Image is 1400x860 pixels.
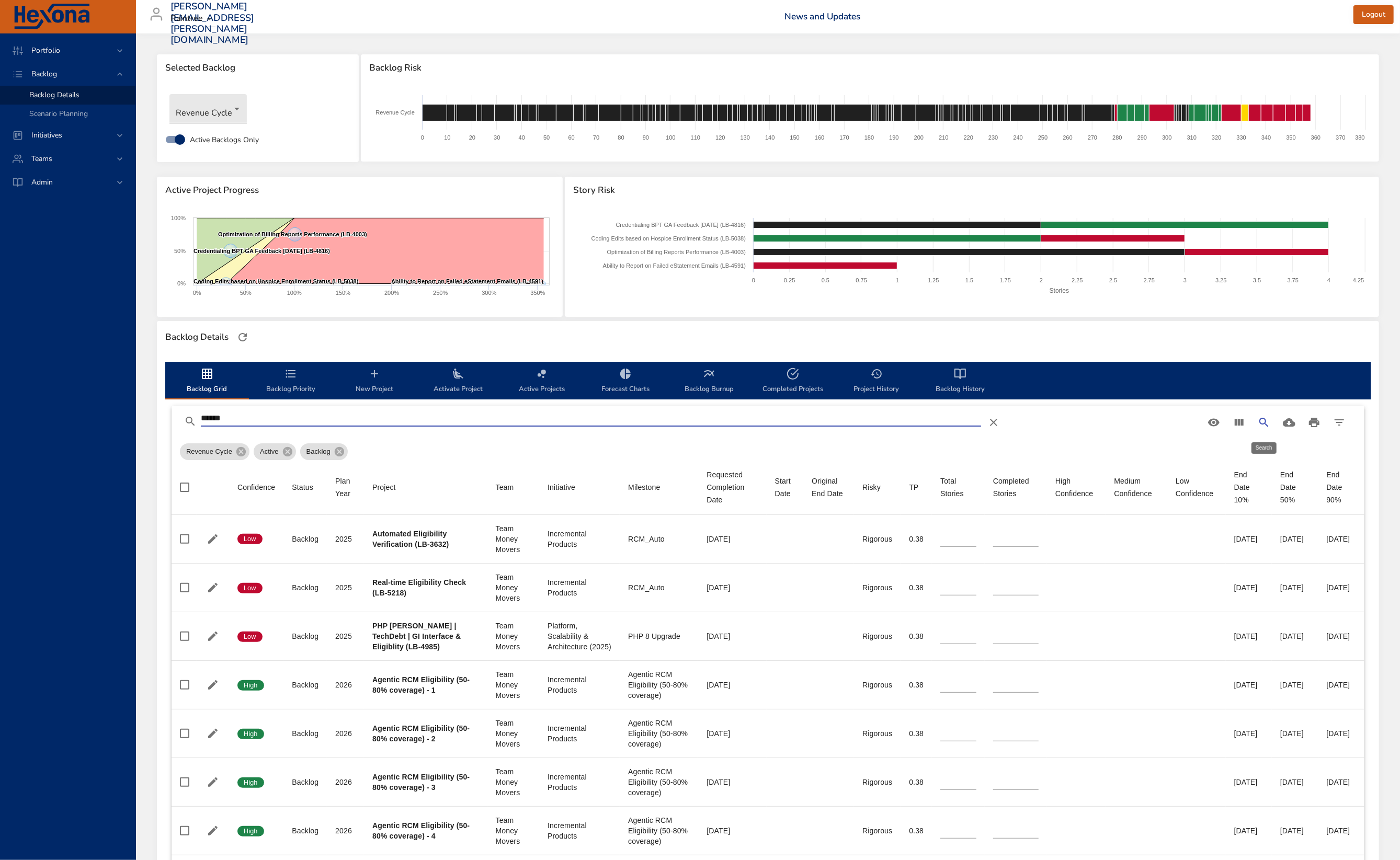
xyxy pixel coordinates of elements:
text: 350% [530,290,545,296]
div: Incremental Products [548,529,611,549]
div: 2026 [335,728,356,739]
span: Forecast Charts [590,368,661,395]
button: Refresh Page [235,329,251,345]
text: 180 [864,134,874,141]
div: Backlog [292,777,318,787]
text: 160 [815,134,824,141]
span: Project [372,481,479,494]
div: [DATE] [1280,534,1310,544]
div: Rigorous [862,534,892,544]
div: Sort [775,475,795,500]
div: End Date 90% [1327,468,1357,506]
div: [DATE] [1327,680,1357,690]
img: Hexona [13,4,91,30]
span: Low [237,583,263,593]
div: Sort [335,475,356,500]
span: Selected Backlog [165,63,350,73]
div: [DATE] [1327,825,1357,836]
div: Confidence [237,481,275,494]
span: Team [496,481,531,494]
div: Backlog [292,534,318,544]
text: 4 [1328,277,1331,283]
div: Sort [292,481,313,494]
text: 0 [421,134,424,141]
span: Milestone [628,481,690,494]
div: Team Money Movers [496,718,531,749]
div: End Date 50% [1280,468,1310,506]
text: 120 [715,134,725,141]
button: Search [1251,410,1277,435]
input: Search [201,410,981,427]
div: Sort [812,475,846,500]
text: 240 [1014,134,1023,141]
text: 280 [1113,134,1122,141]
text: 20 [469,134,475,141]
div: Sort [548,481,575,494]
b: Agentic RCM Eligibility (50-80% coverage) - 3 [372,773,470,792]
div: [DATE] [707,631,758,641]
text: Coding Edits based on Hospice Enrollment Status (LB-5038) [194,278,359,284]
button: Print [1302,410,1327,435]
text: 80 [618,134,624,141]
div: RCM_Auto [628,582,690,593]
div: [DATE] [707,680,758,690]
span: Low Confidence [1176,475,1217,500]
div: [DATE] [1280,582,1310,593]
div: Sort [909,481,918,494]
span: Backlog Burnup [674,368,745,395]
div: [DATE] [1327,728,1357,739]
text: 250 [1038,134,1048,141]
div: Sort [1176,475,1217,500]
div: [DATE] [1280,680,1310,690]
text: 310 [1187,134,1197,141]
text: 0% [177,280,186,286]
div: Backlog [292,680,318,690]
span: TP [909,481,924,494]
text: 40 [519,134,525,141]
text: 100 [666,134,675,141]
div: Revenue Cycle [169,94,247,123]
div: Team Money Movers [496,766,531,798]
div: Table Toolbar [172,406,1364,439]
text: 50% [240,290,252,296]
text: 30 [494,134,500,141]
div: Completed Stories [993,475,1039,500]
span: Active [254,446,284,457]
span: New Project [339,368,410,395]
text: 200 [914,134,924,141]
span: Backlog Risk [369,63,1371,73]
div: Team Money Movers [496,523,531,555]
text: 1.75 [1000,277,1011,283]
div: Backlog Details [162,329,232,346]
span: High [237,729,264,739]
div: 0.38 [909,582,924,593]
text: Stories [1050,287,1069,294]
div: [DATE] [1234,582,1264,593]
div: Medium Confidence [1114,475,1159,500]
span: Active Projects [506,368,577,395]
div: Rigorous [862,728,892,739]
text: 3 [1183,277,1187,283]
text: 0.75 [856,277,867,283]
text: 140 [765,134,775,141]
div: Agentic RCM Eligibility (50-80% coverage) [628,815,690,846]
div: 0.38 [909,728,924,739]
text: 2.5 [1109,277,1117,283]
div: [DATE] [1234,825,1264,836]
text: 110 [691,134,700,141]
button: View Columns [1226,410,1251,435]
div: 0.38 [909,534,924,544]
span: Status [292,481,318,494]
span: Low [237,534,263,544]
text: 100% [287,290,302,296]
text: 300 [1162,134,1171,141]
text: Ability to Report on Failed eStatement Emails (LB-4591) [603,262,746,269]
span: Logout [1362,8,1385,21]
div: Sort [993,475,1039,500]
div: Platform, Scalability & Architecture (2025) [548,621,611,652]
span: Backlog History [925,368,996,395]
text: 0 [752,277,755,283]
text: 230 [988,134,998,141]
text: 60 [568,134,575,141]
div: Agentic RCM Eligibility (50-80% coverage) [628,766,690,798]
